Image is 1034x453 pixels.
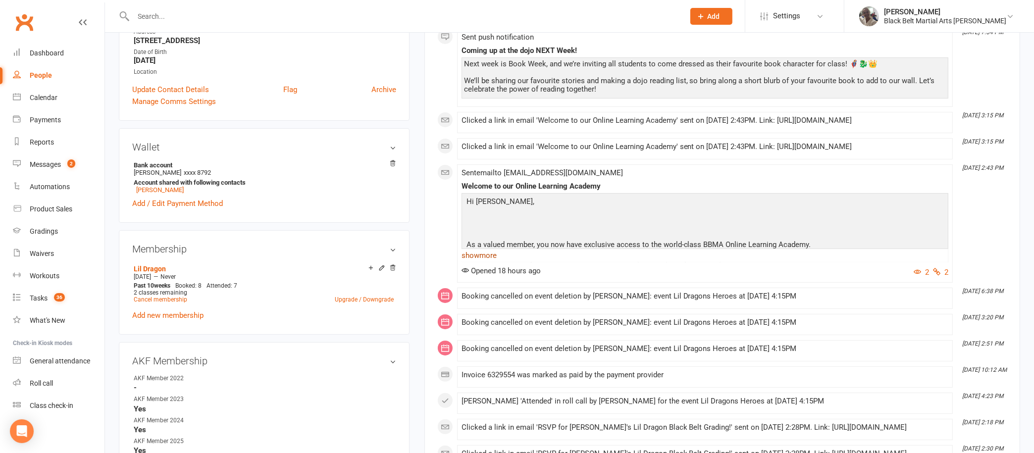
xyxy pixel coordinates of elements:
i: [DATE] 6:38 PM [962,288,1003,295]
a: Workouts [13,265,104,287]
a: General attendance kiosk mode [13,350,104,372]
a: Calendar [13,87,104,109]
a: Roll call [13,372,104,395]
span: Opened 18 hours ago [462,266,541,275]
div: Product Sales [30,205,72,213]
a: Archive [371,84,396,96]
a: Automations [13,176,104,198]
p: As a valued member, you now have exclusive access to the world-class BBMA Online Learning Academy. [464,239,946,253]
div: Automations [30,183,70,191]
div: Black Belt Martial Arts [PERSON_NAME] [884,16,1006,25]
i: [DATE] 10:12 AM [962,366,1007,373]
span: Sent push notification [462,33,534,42]
span: xxxx 8792 [184,169,211,176]
span: Past 10 [134,282,154,289]
div: People [30,71,52,79]
div: weeks [131,282,173,289]
strong: Yes [134,404,396,413]
span: Booked: 8 [175,282,202,289]
div: AKF Member 2025 [134,437,215,446]
div: Booking cancelled on event deletion by [PERSON_NAME]: event Lil Dragons Heroes at [DATE] 4:15PM [462,292,948,301]
div: Clicked a link in email 'Welcome to our Online Learning Academy' sent on [DATE] 2:43PM. Link: [UR... [462,116,948,125]
a: Add / Edit Payment Method [132,198,223,209]
div: Coming up at the dojo NEXT Week! [462,47,948,55]
a: Gradings [13,220,104,243]
i: [DATE] 2:18 PM [962,419,1003,426]
a: Add new membership [132,311,204,320]
strong: - [134,383,396,392]
i: [DATE] 2:43 PM [962,164,1003,171]
div: Welcome to our Online Learning Academy [462,182,948,191]
a: Upgrade / Downgrade [335,296,394,303]
span: Never [160,273,176,280]
li: [PERSON_NAME] [132,160,396,195]
button: Add [690,8,732,25]
a: Update Contact Details [132,84,209,96]
div: Clicked a link in email 'Welcome to our Online Learning Academy' sent on [DATE] 2:43PM. Link: [UR... [462,143,948,151]
span: Attended: 7 [207,282,237,289]
a: show more [462,249,948,262]
strong: [DATE] [134,56,396,65]
span: [DATE] [134,273,151,280]
a: Manage Comms Settings [132,96,216,107]
button: 2 [914,266,929,278]
div: [PERSON_NAME] [884,7,1006,16]
div: Class check-in [30,402,73,409]
i: [DATE] 4:23 PM [962,393,1003,400]
div: Dashboard [30,49,64,57]
i: [DATE] 3:20 PM [962,314,1003,321]
span: Add [708,12,720,20]
strong: Yes [134,425,396,434]
a: Cancel membership [134,296,187,303]
button: 2 [933,266,948,278]
h3: Wallet [132,142,396,152]
i: [DATE] 2:51 PM [962,340,1003,347]
a: Payments [13,109,104,131]
a: Messages 2 [13,153,104,176]
input: Search... [130,9,677,23]
a: Reports [13,131,104,153]
div: Messages [30,160,61,168]
strong: Bank account [134,161,391,169]
div: AKF Member 2024 [134,416,215,425]
h3: AKF Membership [132,355,396,366]
div: — [131,273,396,281]
a: Class kiosk mode [13,395,104,417]
a: Dashboard [13,42,104,64]
div: Next week is Book Week, and we’re inviting all students to come dressed as their favourite book c... [464,60,946,94]
span: 2 classes remaining [134,289,187,296]
div: General attendance [30,357,90,365]
a: What's New [13,309,104,332]
div: Roll call [30,379,53,387]
strong: Account shared with following contacts [134,179,391,186]
i: [DATE] 2:30 PM [962,445,1003,452]
a: [PERSON_NAME] [136,186,184,194]
div: Reports [30,138,54,146]
p: Hi [PERSON_NAME], [464,196,946,210]
span: Sent email to [EMAIL_ADDRESS][DOMAIN_NAME] [462,168,623,177]
div: What's New [30,316,65,324]
div: Gradings [30,227,58,235]
a: People [13,64,104,87]
div: Workouts [30,272,59,280]
span: 2 [67,159,75,168]
a: Clubworx [12,10,37,35]
div: Booking cancelled on event deletion by [PERSON_NAME]: event Lil Dragons Heroes at [DATE] 4:15PM [462,318,948,327]
span: 36 [54,293,65,302]
div: [PERSON_NAME] 'Attended' in roll call by [PERSON_NAME] for the event Lil Dragons Heroes at [DATE]... [462,397,948,405]
i: [DATE] 3:15 PM [962,112,1003,119]
a: Lil Dragon [134,265,166,273]
a: Tasks 36 [13,287,104,309]
img: thumb_image1542407505.png [859,6,879,26]
div: Booking cancelled on event deletion by [PERSON_NAME]: event Lil Dragons Heroes at [DATE] 4:15PM [462,345,948,353]
div: Location [134,67,396,77]
div: Clicked a link in email 'RSVP for [PERSON_NAME]'s Lil Dragon Black Belt Grading!' sent on [DATE] ... [462,423,948,432]
div: Waivers [30,250,54,257]
div: Open Intercom Messenger [10,419,34,443]
h3: Membership [132,244,396,254]
div: Date of Birth [134,48,396,57]
div: Payments [30,116,61,124]
span: Settings [773,5,800,27]
a: Waivers [13,243,104,265]
div: Tasks [30,294,48,302]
